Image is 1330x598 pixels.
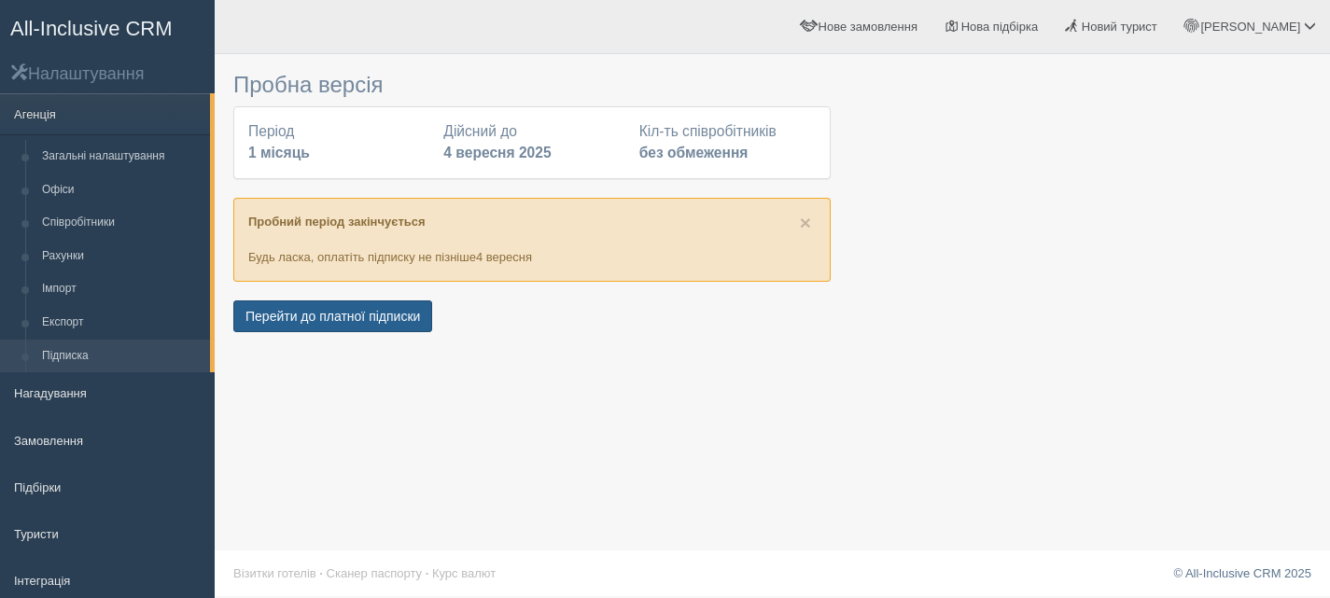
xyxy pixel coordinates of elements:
[1,1,214,52] a: All-Inclusive CRM
[443,145,551,160] b: 4 вересня 2025
[233,198,831,281] div: Будь ласка, оплатіть підписку не пізніше
[233,566,316,580] a: Візитки готелів
[432,566,496,580] a: Курс валют
[1173,566,1311,580] a: © All-Inclusive CRM 2025
[34,240,210,273] a: Рахунки
[233,73,831,97] h3: Пробна версія
[819,20,917,34] span: Нове замовлення
[34,140,210,174] a: Загальні налаштування
[476,250,532,264] span: 4 вересня
[630,121,825,164] div: Кіл-ть співробітників
[34,272,210,306] a: Імпорт
[34,206,210,240] a: Співробітники
[1200,20,1300,34] span: [PERSON_NAME]
[800,212,811,233] span: ×
[426,566,429,580] span: ·
[34,174,210,207] a: Офіси
[639,145,749,160] b: без обмеження
[233,300,432,332] button: Перейти до платної підписки
[34,306,210,340] a: Експорт
[327,566,422,580] a: Сканер паспорту
[248,215,426,229] b: Пробний період закінчується
[239,121,434,164] div: Період
[10,17,173,40] span: All-Inclusive CRM
[1082,20,1157,34] span: Новий турист
[248,145,310,160] b: 1 місяць
[434,121,629,164] div: Дійсний до
[961,20,1039,34] span: Нова підбірка
[319,566,323,580] span: ·
[34,340,210,373] a: Підписка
